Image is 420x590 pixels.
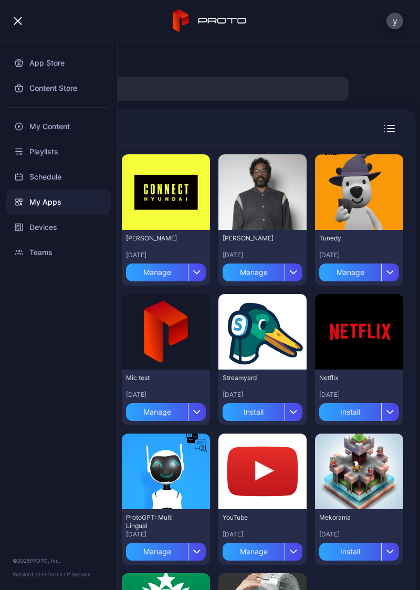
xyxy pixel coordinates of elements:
button: Manage [126,539,206,561]
a: My Content [6,114,111,139]
div: [DATE] [223,391,302,399]
span: Version 1.13.1 • [13,571,47,577]
a: My Apps [6,189,111,215]
button: Manage [319,259,399,281]
button: Manage [223,259,302,281]
a: Content Store [6,76,111,101]
a: Playlists [6,139,111,164]
a: Schedule [6,164,111,189]
div: Mekorama [319,513,377,522]
button: Manage [223,539,302,561]
button: Install [223,399,302,421]
div: Netflix [319,374,377,382]
a: Devices [6,215,111,240]
button: Install [319,539,399,561]
div: [DATE] [319,251,399,259]
div: © 2025 PROTO, Inc. [13,556,104,565]
div: [DATE] [223,251,302,259]
div: Install [319,403,381,421]
div: Manage [126,264,188,281]
button: y [386,13,403,29]
div: [DATE] [126,391,206,399]
div: Romesh Ranganathan [223,234,280,243]
div: Manage [126,403,188,421]
div: Install [223,403,285,421]
div: [DATE] [223,530,302,539]
div: heydi [126,234,184,243]
a: App Store [6,50,111,76]
div: [DATE] [319,530,399,539]
div: Tunedy [319,234,377,243]
div: Mic test [126,374,184,382]
div: Manage [223,543,285,561]
button: Install [319,399,399,421]
a: Terms Of Service [47,571,91,577]
div: Manage [319,264,381,281]
div: YouTube [223,513,280,522]
div: [DATE] [126,251,206,259]
div: [DATE] [319,391,399,399]
div: Streamyard [223,374,280,382]
div: ProtoGPT: Multi Lingual [126,513,184,530]
a: Teams [6,240,111,265]
div: [DATE] [126,530,206,539]
button: Manage [126,259,206,281]
div: Install [319,543,381,561]
button: Manage [126,399,206,421]
div: Manage [223,264,285,281]
div: Manage [126,543,188,561]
